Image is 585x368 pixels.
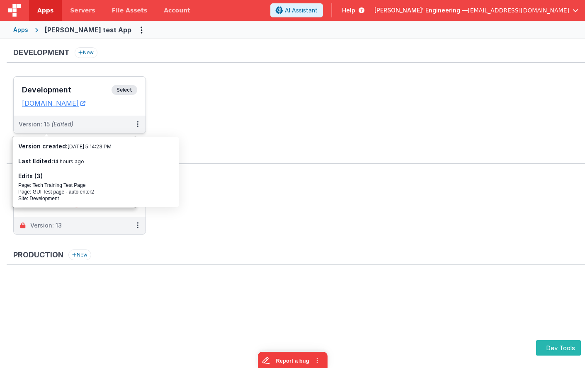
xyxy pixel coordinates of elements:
h3: Last Edited: [18,157,173,165]
div: Page: Tech Training Test Page [18,182,173,189]
span: [DATE] 5:14:23 PM [68,143,112,150]
span: Apps [37,6,53,15]
div: Apps [13,26,28,34]
a: [DOMAIN_NAME] [22,99,85,107]
button: Dev Tools [536,340,581,356]
h3: Production [13,251,63,259]
div: Version: 15 [19,120,73,128]
div: Version: 13 [30,221,62,230]
button: New [75,47,97,58]
span: [EMAIL_ADDRESS][DOMAIN_NAME] [468,6,569,15]
span: File Assets [112,6,148,15]
button: New [68,249,91,260]
button: [PERSON_NAME]' Engineering — [EMAIL_ADDRESS][DOMAIN_NAME] [374,6,578,15]
div: Page: GUI Test page - auto enter2 [18,189,173,195]
div: [PERSON_NAME] test App [45,25,131,35]
span: Select [112,85,137,95]
div: Site: Development [18,195,173,202]
span: Servers [70,6,95,15]
h3: Development [13,48,70,57]
span: [PERSON_NAME]' Engineering — [374,6,468,15]
h3: Version created: [18,142,173,150]
h3: Development [22,86,112,94]
button: AI Assistant [270,3,323,17]
h3: Edits (3) [18,172,173,180]
span: 14 hours ago [53,158,84,165]
button: Options [135,23,148,36]
span: (Edited) [51,121,73,128]
span: AI Assistant [285,6,318,15]
span: Help [342,6,355,15]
